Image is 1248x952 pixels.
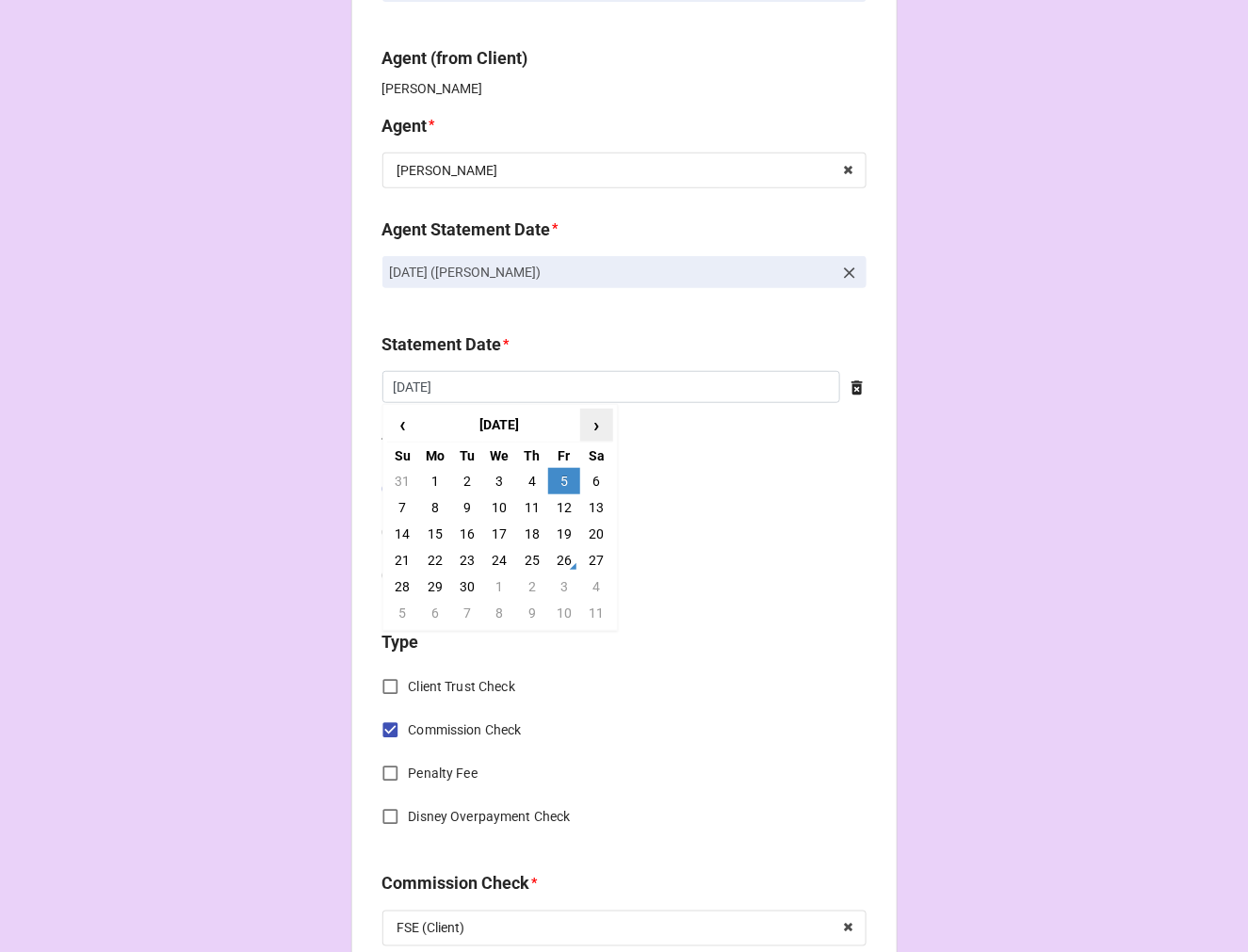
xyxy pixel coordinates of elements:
[451,547,483,573] td: 23
[419,600,451,626] td: 6
[483,468,515,494] td: 3
[382,331,502,358] label: Statement Date
[516,521,548,547] td: 18
[580,573,612,600] td: 4
[516,468,548,494] td: 4
[419,494,451,521] td: 8
[548,442,580,468] th: Fr
[382,629,419,655] label: Type
[548,573,580,600] td: 3
[388,410,418,441] span: ‹
[382,217,551,243] label: Agent Statement Date
[387,573,419,600] td: 28
[580,494,612,521] td: 13
[387,468,419,494] td: 31
[580,468,612,494] td: 6
[580,442,612,468] th: Sa
[516,573,548,600] td: 2
[548,468,580,494] td: 5
[451,494,483,521] td: 9
[580,521,612,547] td: 20
[409,677,515,697] span: Client Trust Check
[409,764,478,783] span: Penalty Fee
[580,547,612,573] td: 27
[390,263,833,282] p: [DATE] ([PERSON_NAME])
[382,113,428,139] label: Agent
[548,600,580,626] td: 10
[548,547,580,573] td: 26
[387,521,419,547] td: 14
[483,521,515,547] td: 17
[397,922,465,935] div: FSE (Client)
[451,468,483,494] td: 2
[397,164,498,177] div: [PERSON_NAME]
[516,494,548,521] td: 11
[580,600,612,626] td: 11
[419,409,580,443] th: [DATE]
[387,494,419,521] td: 7
[483,573,515,600] td: 1
[409,807,571,827] span: Disney Overpayment Check
[419,468,451,494] td: 1
[387,442,419,468] th: Su
[382,371,840,403] input: Date
[548,494,580,521] td: 12
[451,600,483,626] td: 7
[419,573,451,600] td: 29
[516,442,548,468] th: Th
[483,600,515,626] td: 8
[382,48,528,68] b: Agent (from Client)
[451,442,483,468] th: Tu
[419,442,451,468] th: Mo
[387,547,419,573] td: 21
[419,547,451,573] td: 22
[409,720,522,740] span: Commission Check
[483,442,515,468] th: We
[387,600,419,626] td: 5
[382,79,867,98] p: [PERSON_NAME]
[419,521,451,547] td: 15
[548,521,580,547] td: 19
[581,410,611,441] span: ›
[451,573,483,600] td: 30
[451,521,483,547] td: 16
[483,494,515,521] td: 10
[516,547,548,573] td: 25
[483,547,515,573] td: 24
[382,870,530,896] label: Commission Check
[516,600,548,626] td: 9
